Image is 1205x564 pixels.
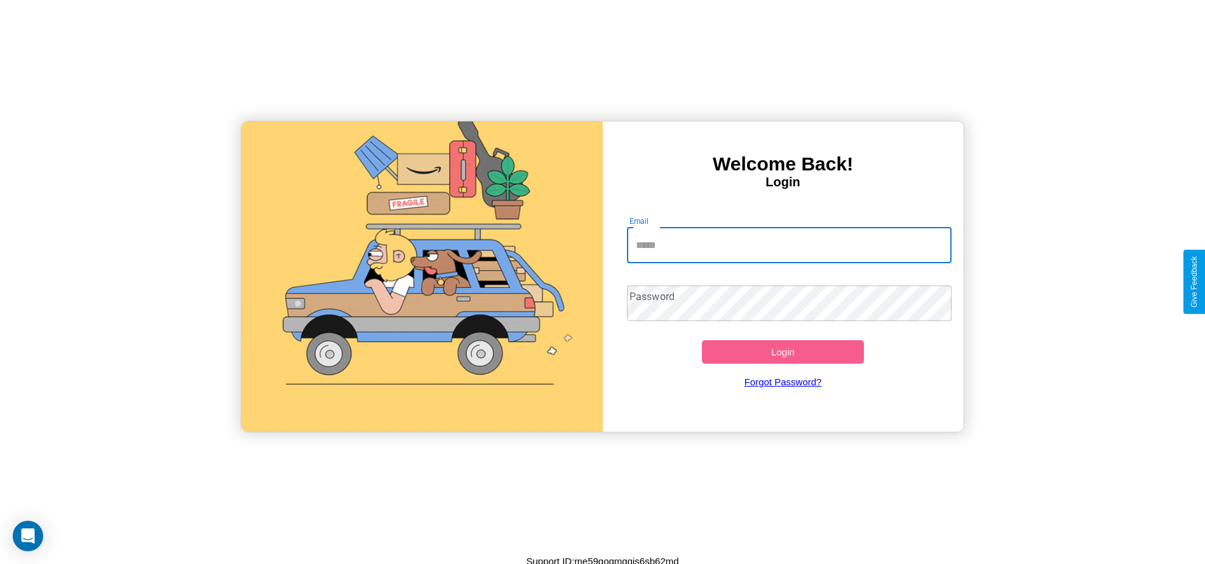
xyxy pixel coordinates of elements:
h4: Login [603,175,964,189]
a: Forgot Password? [621,364,945,400]
button: Login [702,340,865,364]
h3: Welcome Back! [603,153,964,175]
div: Give Feedback [1190,256,1199,308]
label: Email [629,216,649,226]
div: Open Intercom Messenger [13,521,43,551]
img: gif [241,121,602,432]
